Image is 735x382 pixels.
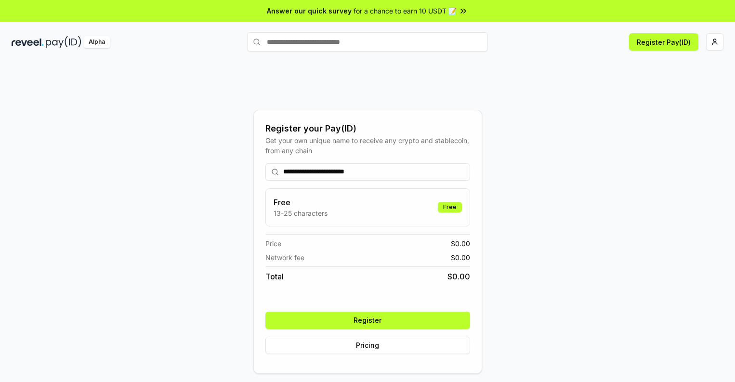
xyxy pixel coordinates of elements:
[265,122,470,135] div: Register your Pay(ID)
[12,36,44,48] img: reveel_dark
[265,271,284,282] span: Total
[265,135,470,156] div: Get your own unique name to receive any crypto and stablecoin, from any chain
[46,36,81,48] img: pay_id
[447,271,470,282] span: $ 0.00
[274,197,328,208] h3: Free
[451,252,470,263] span: $ 0.00
[354,6,457,16] span: for a chance to earn 10 USDT 📝
[629,33,698,51] button: Register Pay(ID)
[274,208,328,218] p: 13-25 characters
[267,6,352,16] span: Answer our quick survey
[451,238,470,249] span: $ 0.00
[438,202,462,212] div: Free
[265,337,470,354] button: Pricing
[265,252,304,263] span: Network fee
[265,238,281,249] span: Price
[83,36,110,48] div: Alpha
[265,312,470,329] button: Register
